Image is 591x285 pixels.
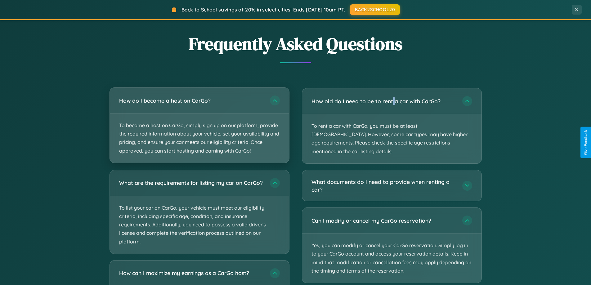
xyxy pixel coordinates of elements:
[119,97,264,105] h3: How do I become a host on CarGo?
[181,7,345,13] span: Back to School savings of 20% in select cities! Ends [DATE] 10am PT.
[311,217,456,225] h3: Can I modify or cancel my CarGo reservation?
[119,269,264,277] h3: How can I maximize my earnings as a CarGo host?
[119,179,264,187] h3: What are the requirements for listing my car on CarGo?
[302,234,481,283] p: Yes, you can modify or cancel your CarGo reservation. Simply log in to your CarGo account and acc...
[311,97,456,105] h3: How old do I need to be to rent a car with CarGo?
[311,178,456,193] h3: What documents do I need to provide when renting a car?
[110,196,289,254] p: To list your car on CarGo, your vehicle must meet our eligibility criteria, including specific ag...
[110,32,482,56] h2: Frequently Asked Questions
[110,114,289,163] p: To become a host on CarGo, simply sign up on our platform, provide the required information about...
[350,4,400,15] button: BACK2SCHOOL20
[302,114,481,163] p: To rent a car with CarGo, you must be at least [DEMOGRAPHIC_DATA]. However, some car types may ha...
[584,130,588,155] div: Give Feedback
